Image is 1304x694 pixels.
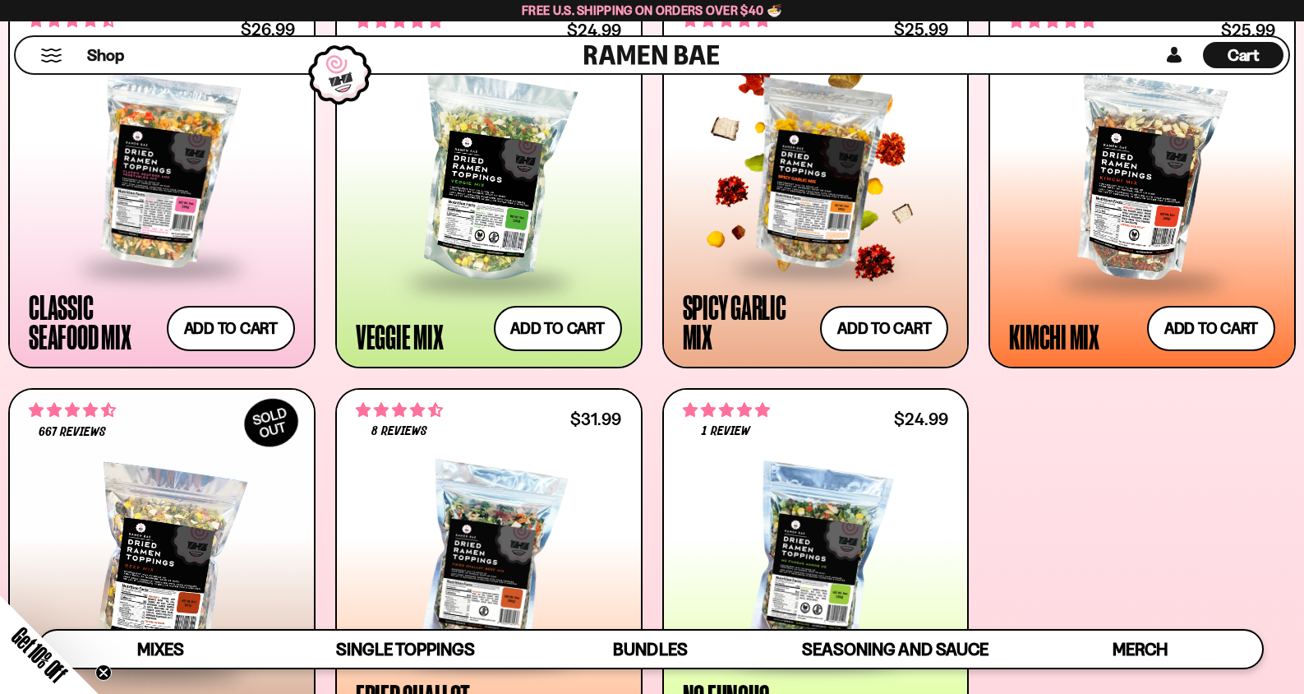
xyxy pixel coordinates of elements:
a: Single Toppings [283,631,528,668]
span: 4.64 stars [29,400,116,421]
span: Free U.S. Shipping on Orders over $40 🍜 [522,2,782,18]
span: Shop [87,44,124,67]
span: Mixes [137,639,184,659]
button: Mobile Menu Trigger [40,49,62,62]
a: Seasoning and Sauce [772,631,1017,668]
div: Spicy Garlic Mix [683,292,813,351]
span: 5.00 stars [683,400,770,421]
div: Kimchi Mix [1009,322,1099,351]
span: Get 10% Off [7,622,71,687]
button: Add to cart [494,306,622,351]
div: $31.99 [570,411,621,427]
div: Veggie Mix [356,322,444,351]
span: Single Toppings [336,639,475,659]
span: Cart [1228,45,1260,65]
div: SOLD OUT [236,390,306,456]
div: $24.99 [894,411,948,427]
a: Cart [1203,37,1283,73]
a: Bundles [528,631,773,668]
button: Add to cart [167,306,295,351]
span: 4.62 stars [356,400,443,421]
a: Mixes [39,631,283,668]
span: 667 reviews [39,426,106,439]
a: Merch [1017,631,1262,668]
span: 1 review [702,425,749,438]
button: Add to cart [1147,306,1275,351]
span: Merch [1113,639,1168,659]
span: Seasoning and Sauce [802,639,988,659]
span: Bundles [613,639,687,659]
span: 8 reviews [371,425,427,438]
div: Classic Seafood Mix [29,292,159,351]
button: Close teaser [95,664,112,681]
button: Add to cart [820,306,948,351]
a: Shop [87,42,124,68]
